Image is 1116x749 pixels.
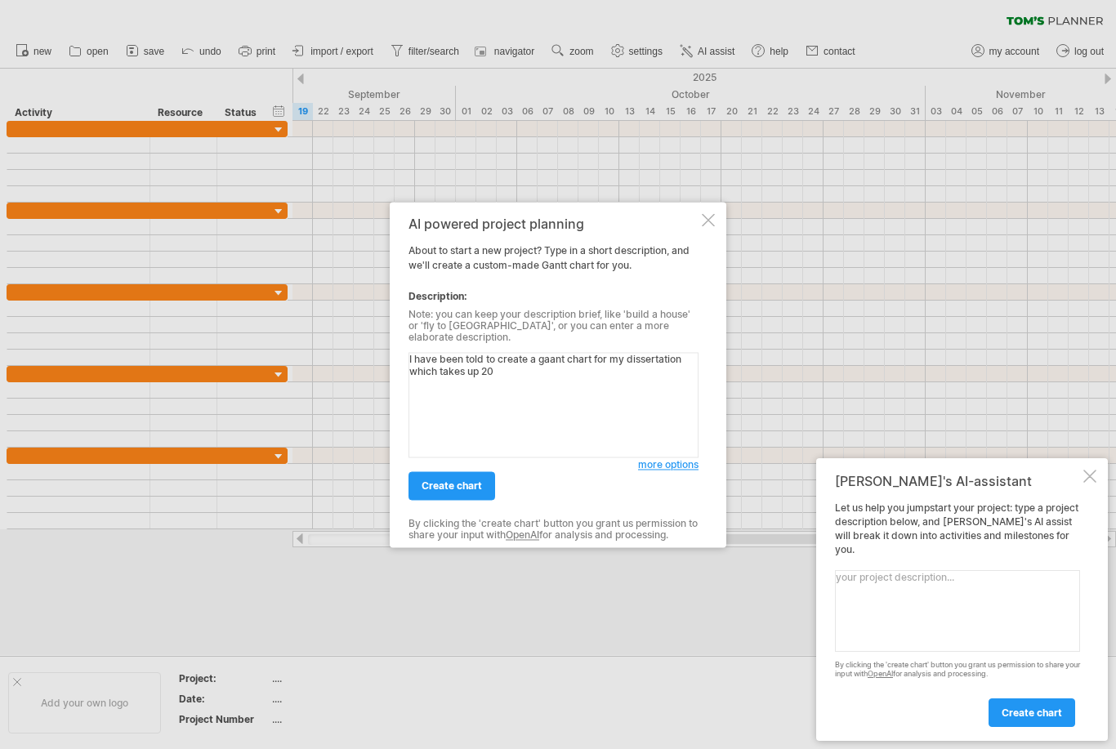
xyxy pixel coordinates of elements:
div: Note: you can keep your description brief, like 'build a house' or 'fly to [GEOGRAPHIC_DATA]', or... [408,309,699,344]
span: create chart [422,479,482,492]
span: more options [638,458,699,470]
div: Let us help you jumpstart your project: type a project description below, and [PERSON_NAME]'s AI ... [835,502,1080,726]
a: OpenAI [868,669,893,678]
div: About to start a new project? Type in a short description, and we'll create a custom-made Gantt c... [408,216,699,533]
div: Description: [408,289,699,304]
div: By clicking the 'create chart' button you grant us permission to share your input with for analys... [835,661,1080,679]
a: more options [638,457,699,472]
a: create chart [989,698,1075,727]
div: [PERSON_NAME]'s AI-assistant [835,473,1080,489]
a: create chart [408,471,495,500]
div: AI powered project planning [408,216,699,231]
span: create chart [1002,707,1062,719]
a: OpenAI [506,529,539,542]
div: By clicking the 'create chart' button you grant us permission to share your input with for analys... [408,518,699,542]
